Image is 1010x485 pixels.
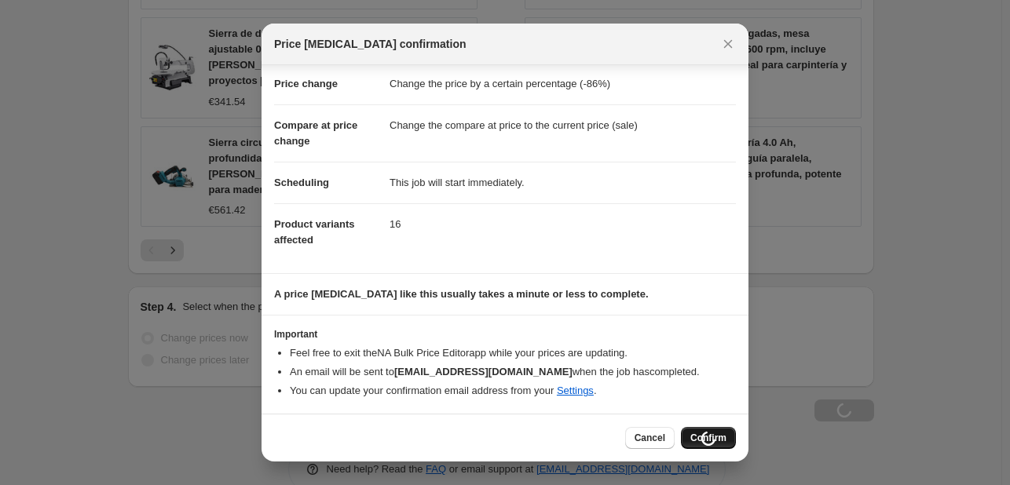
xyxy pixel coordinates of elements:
span: Price [MEDICAL_DATA] confirmation [274,36,467,52]
button: Close [717,33,739,55]
span: Scheduling [274,177,329,188]
li: Feel free to exit the NA Bulk Price Editor app while your prices are updating. [290,345,736,361]
span: Compare at price change [274,119,357,147]
dd: Change the compare at price to the current price (sale) [390,104,736,146]
span: Price change [274,78,338,89]
span: Cancel [635,432,665,444]
dd: Change the price by a certain percentage (-86%) [390,64,736,104]
li: An email will be sent to when the job has completed . [290,364,736,380]
b: A price [MEDICAL_DATA] like this usually takes a minute or less to complete. [274,288,649,300]
dd: This job will start immediately. [390,162,736,203]
dd: 16 [390,203,736,245]
b: [EMAIL_ADDRESS][DOMAIN_NAME] [394,366,573,377]
button: Cancel [625,427,675,449]
li: You can update your confirmation email address from your . [290,383,736,399]
h3: Important [274,328,736,341]
span: Product variants affected [274,218,355,246]
a: Settings [557,385,594,396]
